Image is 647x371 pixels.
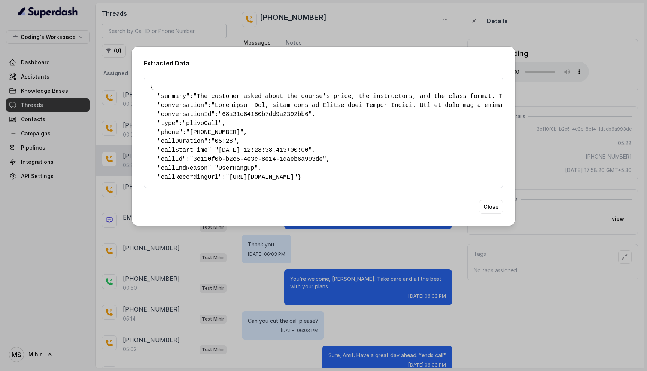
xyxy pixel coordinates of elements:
span: summary [161,93,186,100]
button: Close [479,200,503,214]
span: callStartTime [161,147,208,154]
span: "[PHONE_NUMBER]" [186,129,244,136]
span: "UserHangup" [215,165,258,172]
span: conversation [161,102,204,109]
span: phone [161,129,179,136]
span: callDuration [161,138,204,145]
span: "plivoCall" [182,120,222,127]
span: type [161,120,175,127]
span: "[DATE]T12:28:38.413+00:00" [215,147,312,154]
span: callEndReason [161,165,208,172]
span: callId [161,156,183,163]
h2: Extracted Data [144,59,503,68]
pre: { " ": , " ": , " ": , " ": , " ": , " ": , " ": , " ": , " ": , " ": } [150,83,497,182]
span: "3c110f0b-b2c5-4e3c-8e14-1daeb6a993de" [190,156,326,163]
span: "[URL][DOMAIN_NAME]" [226,174,298,181]
span: "68a31c64180b7dd9a2392bb6" [218,111,312,118]
span: conversationId [161,111,211,118]
span: "05:28" [211,138,236,145]
span: callRecordingUrl [161,174,219,181]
